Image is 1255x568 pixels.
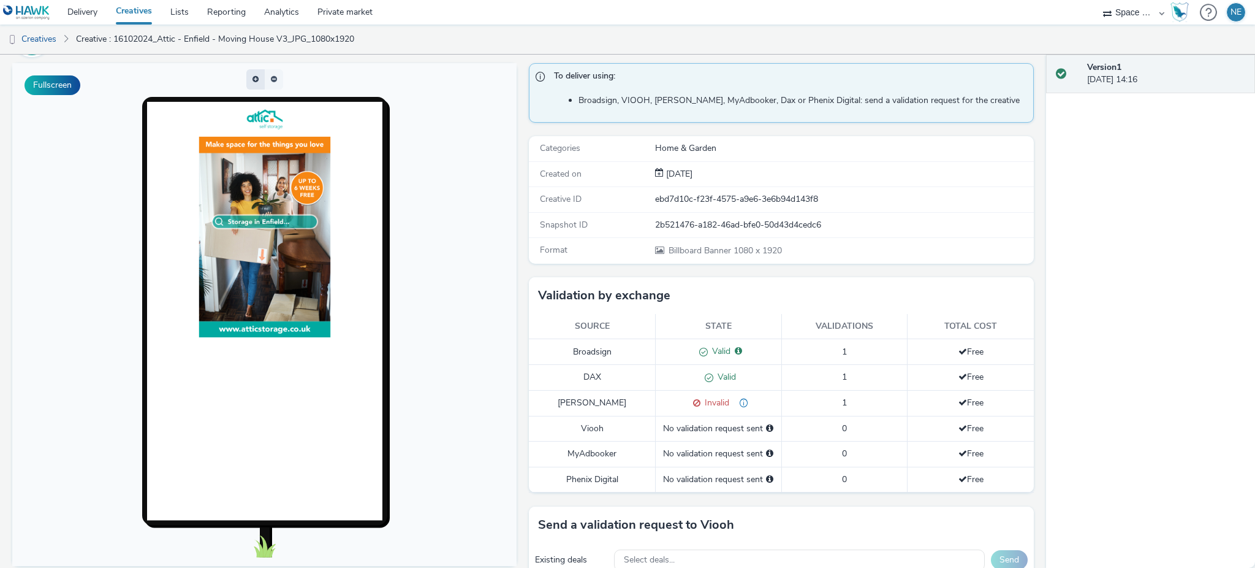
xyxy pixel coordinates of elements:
[842,423,847,434] span: 0
[3,5,50,20] img: undefined Logo
[540,244,567,256] span: Format
[529,416,655,441] td: Viooh
[667,245,782,256] span: 1080 x 1920
[529,365,655,391] td: DAX
[1087,61,1245,86] div: [DATE] 14:16
[842,371,847,383] span: 1
[958,397,984,409] span: Free
[655,219,1033,231] div: 2b521476-a182-46ad-bfe0-50d43d4cedc6
[529,314,655,339] th: Source
[842,397,847,409] span: 1
[529,467,655,492] td: Phenix Digital
[70,25,360,54] a: Creative : 16102024_Attic - Enfield - Moving House V3_JPG_1080x1920
[669,245,734,256] span: Billboard Banner
[540,219,588,231] span: Snapshot ID
[540,193,582,205] span: Creative ID
[781,314,908,339] th: Validations
[529,391,655,416] td: [PERSON_NAME]
[958,423,984,434] span: Free
[624,555,675,566] span: Select deals...
[538,516,734,534] h3: Send a validation request to Viooh
[540,142,580,154] span: Categories
[842,346,847,358] span: 1
[708,345,730,357] span: Valid
[6,34,18,46] img: dooh
[655,193,1033,205] div: ebd7d10c-f23f-4575-a9e6-3e6b94d143f8
[1170,2,1194,22] a: Hawk Academy
[842,474,847,485] span: 0
[554,70,1020,86] span: To deliver using:
[766,423,773,435] div: Please select a deal below and click on Send to send a validation request to Viooh.
[958,474,984,485] span: Free
[662,423,775,435] div: No validation request sent
[958,346,984,358] span: Free
[538,286,670,305] h3: Validation by exchange
[766,474,773,486] div: Please select a deal below and click on Send to send a validation request to Phenix Digital.
[1170,2,1189,22] img: Hawk Academy
[842,448,847,459] span: 0
[766,448,773,460] div: Please select a deal below and click on Send to send a validation request to MyAdbooker.
[655,142,1033,155] div: Home & Garden
[908,314,1034,339] th: Total cost
[664,168,692,180] div: Creation 16 October 2024, 14:16
[700,397,729,409] span: Invalid
[958,371,984,383] span: Free
[578,94,1026,107] li: Broadsign, VIOOH, [PERSON_NAME], MyAdbooker, Dax or Phenix Digital: send a validation request for...
[540,168,582,180] span: Created on
[958,448,984,459] span: Free
[529,442,655,467] td: MyAdbooker
[1087,61,1121,73] strong: Version 1
[662,474,775,486] div: No validation request sent
[664,168,692,180] span: [DATE]
[655,314,781,339] th: State
[1230,3,1242,21] div: NE
[729,397,748,410] div: Not found on SSP side
[529,339,655,365] td: Broadsign
[25,75,80,95] button: Fullscreen
[713,371,736,383] span: Valid
[662,448,775,460] div: No validation request sent
[535,554,608,566] div: Existing deals
[186,39,318,274] img: Advertisement preview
